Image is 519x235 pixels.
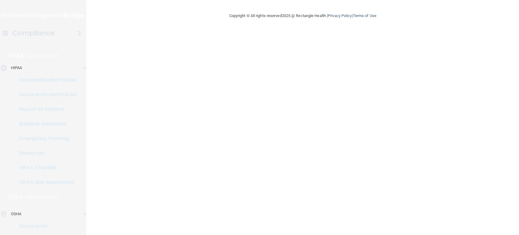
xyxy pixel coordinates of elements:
h4: Compliance [12,29,55,37]
a: Terms of Use [353,13,376,18]
p: Business Associates [4,121,87,127]
p: HIPAA Risk Assessment [4,179,87,185]
p: HIPAA [11,64,22,72]
p: Documents and Policies [4,92,87,98]
p: Learn More! [26,193,59,201]
p: Emergency Planning [4,135,87,142]
p: OSHA [8,193,23,201]
img: PMB logo [2,9,85,22]
div: Copyright © All rights reserved 2025 @ Rectangle Health | | [192,6,414,26]
p: Report an Incident [4,106,87,112]
p: Documents [4,223,87,229]
p: OSHA [11,210,21,218]
a: Privacy Policy [328,13,352,18]
p: HIPAA Checklist [4,165,87,171]
p: Resources [4,150,87,156]
p: Learn More! [27,52,59,59]
p: Documents and Policies [4,77,87,83]
p: HIPAA [8,52,24,59]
